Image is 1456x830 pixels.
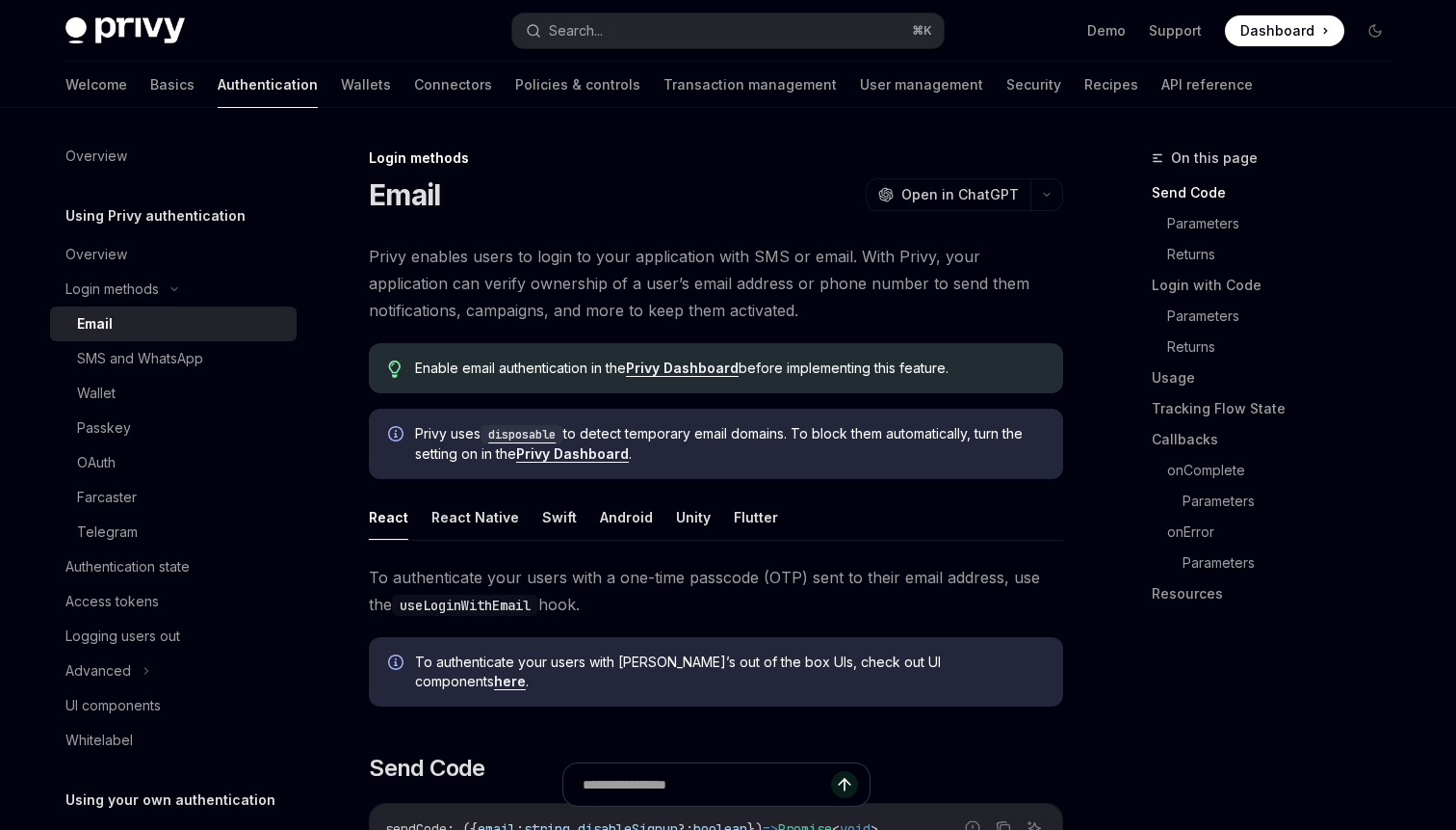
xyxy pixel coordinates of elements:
[1171,147,1258,170] span: On this page
[1167,332,1406,362] a: Returns
[1149,21,1202,40] a: Support
[65,17,185,44] img: dark logo
[1167,517,1406,548] a: onError
[912,23,932,39] span: ⌘ K
[866,178,1030,211] button: Open in ChatGPT
[369,564,1063,618] span: To authenticate your users with a one-time passcode (OTP) sent to their email address, use the hook.
[901,185,1019,204] span: Open in ChatGPT
[65,145,127,168] div: Overview
[65,625,180,648] div: Logging users out
[1152,424,1406,455] a: Callbacks
[50,411,297,445] a: Passkey
[369,753,485,784] span: Send Code
[388,655,407,674] svg: Info
[1167,455,1406,486] a: onComplete
[369,243,1063,324] span: Privy enables users to login to your application with SMS or email. With Privy, your application ...
[676,495,711,540] button: Unity
[65,243,127,266] div: Overview
[50,307,297,341] a: Email
[1360,15,1391,46] button: Toggle dark mode
[65,789,275,812] h5: Using your own authentication
[600,495,653,540] button: Android
[50,549,297,584] a: Authentication state
[218,62,318,108] a: Authentication
[50,515,297,549] a: Telegram
[1167,208,1406,239] a: Parameters
[50,237,297,272] a: Overview
[415,359,1044,378] span: Enable email authentication in the before implementing this feature.
[415,424,1044,464] span: Privy uses to detect temporary email domains. To block them automatically, turn the setting on in...
[392,595,538,616] code: useLoginWithEmail
[1152,270,1406,301] a: Login with Code
[549,19,603,42] div: Search...
[65,729,133,752] div: Whitelabel
[515,62,640,108] a: Policies & controls
[369,177,440,212] h1: Email
[65,62,127,108] a: Welcome
[1240,21,1314,40] span: Dashboard
[1087,21,1126,40] a: Demo
[388,361,402,378] svg: Tip
[369,495,408,540] button: React
[388,426,407,445] svg: Info
[512,13,944,48] button: Search...⌘K
[542,495,577,540] button: Swift
[50,480,297,515] a: Farcaster
[65,694,161,717] div: UI components
[341,62,391,108] a: Wallets
[1225,15,1344,46] a: Dashboard
[77,451,116,474] div: OAuth
[1084,62,1138,108] a: Recipes
[1167,301,1406,332] a: Parameters
[1006,62,1061,108] a: Security
[65,204,246,228] h5: Using Privy authentication
[150,62,195,108] a: Basics
[414,62,492,108] a: Connectors
[481,425,563,442] a: disposable
[831,771,858,798] button: Send message
[50,619,297,654] a: Logging users out
[481,425,563,444] code: disposable
[77,416,131,440] div: Passkey
[50,688,297,723] a: UI components
[860,62,983,108] a: User management
[65,278,159,301] div: Login methods
[1167,239,1406,270] a: Returns
[1183,548,1406,578] a: Parameters
[516,445,629,463] a: Privy Dashboard
[50,376,297,411] a: Wallet
[50,341,297,376] a: SMS and WhatsApp
[50,723,297,758] a: Whitelabel
[50,584,297,619] a: Access tokens
[77,347,203,370] div: SMS and WhatsApp
[626,360,739,377] a: Privy Dashboard
[494,673,526,690] a: here
[65,659,131,683] div: Advanced
[77,486,137,509] div: Farcaster
[369,148,1063,168] div: Login methods
[65,590,159,613] div: Access tokens
[50,139,297,174] a: Overview
[50,445,297,480] a: OAuth
[1183,486,1406,517] a: Parameters
[734,495,778,540] button: Flutter
[1152,393,1406,424] a: Tracking Flow State
[77,521,138,544] div: Telegram
[1152,177,1406,208] a: Send Code
[415,653,1044,691] span: To authenticate your users with [PERSON_NAME]’s out of the box UIs, check out UI components .
[1161,62,1253,108] a: API reference
[663,62,837,108] a: Transaction management
[431,495,519,540] button: React Native
[77,382,116,405] div: Wallet
[77,312,113,335] div: Email
[65,555,190,578] div: Authentication state
[1152,578,1406,609] a: Resources
[1152,362,1406,393] a: Usage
